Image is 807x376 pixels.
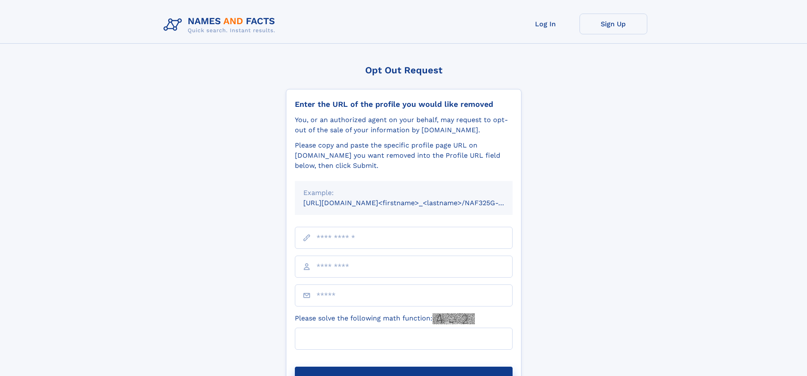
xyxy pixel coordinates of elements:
[295,115,513,135] div: You, or an authorized agent on your behalf, may request to opt-out of the sale of your informatio...
[295,140,513,171] div: Please copy and paste the specific profile page URL on [DOMAIN_NAME] you want removed into the Pr...
[512,14,580,34] a: Log In
[286,65,521,75] div: Opt Out Request
[295,100,513,109] div: Enter the URL of the profile you would like removed
[303,199,529,207] small: [URL][DOMAIN_NAME]<firstname>_<lastname>/NAF325G-xxxxxxxx
[580,14,647,34] a: Sign Up
[160,14,282,36] img: Logo Names and Facts
[303,188,504,198] div: Example:
[295,313,475,324] label: Please solve the following math function:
